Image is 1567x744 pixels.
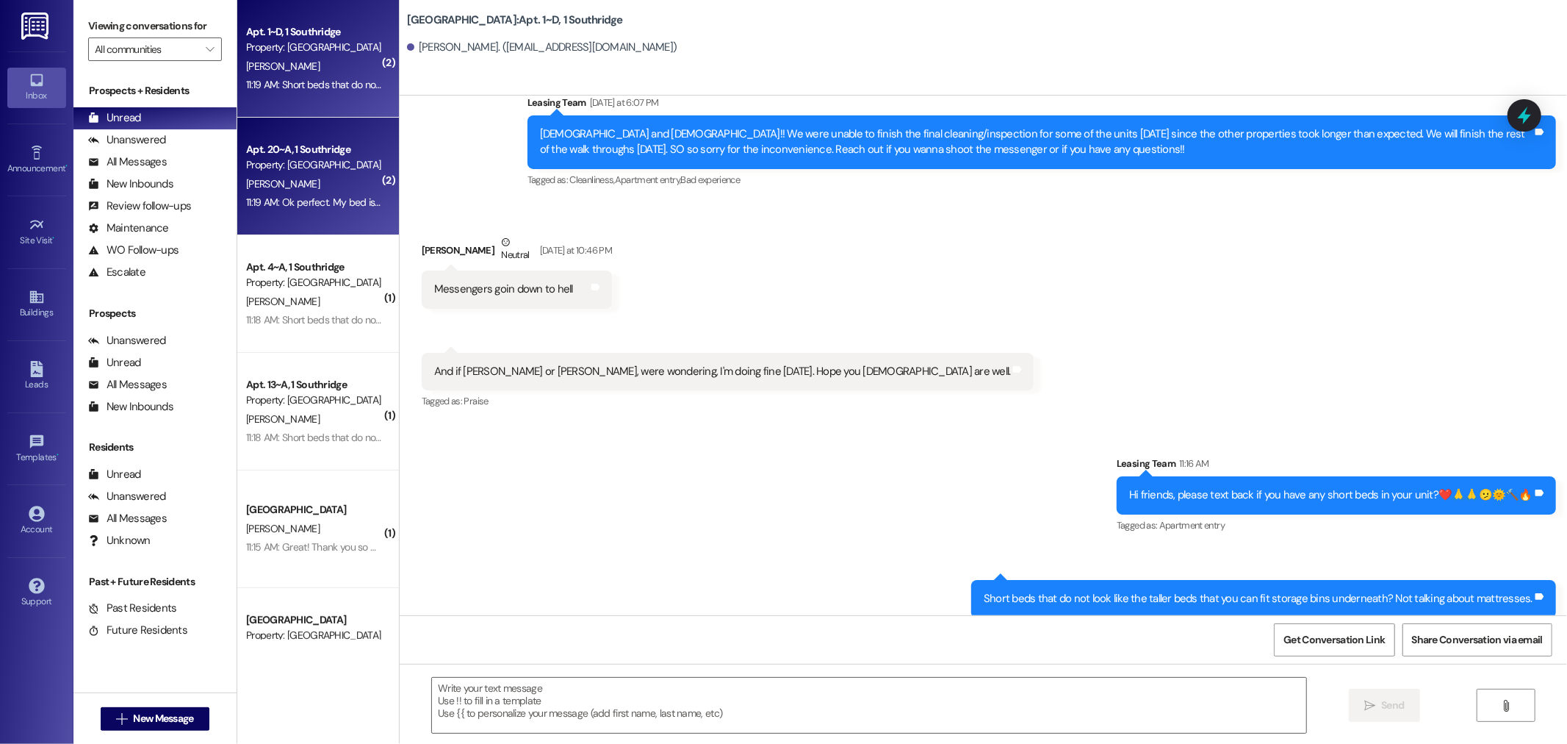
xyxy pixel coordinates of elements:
a: Buildings [7,285,66,324]
div: And if [PERSON_NAME] or [PERSON_NAME], were wondering, I'm doing fine [DATE]. Hope you [DEMOGRAPH... [434,364,1011,379]
span: [PERSON_NAME] [246,522,320,535]
div: Escalate [88,265,145,280]
span: Apartment entry , [615,174,681,186]
div: Unread [88,110,141,126]
span: • [65,161,68,171]
div: Property: [GEOGRAPHIC_DATA] [246,40,382,55]
a: Leads [7,357,66,396]
div: Unanswered [88,132,166,148]
div: Future Residents [88,623,187,638]
div: Maintenance [88,221,169,236]
div: Apt. 13~A, 1 Southridge [246,377,382,393]
div: [PERSON_NAME] [422,235,612,271]
span: Apartment entry [1159,519,1225,532]
div: Property: [GEOGRAPHIC_DATA] [246,275,382,290]
div: Prospects + Residents [73,83,237,99]
div: Residents [73,440,237,455]
span: Send [1381,698,1404,713]
div: Unanswered [88,333,166,348]
i:  [1500,700,1511,712]
div: Leasing Team [1117,456,1556,476]
div: 11:18 AM: Short beds that do not look like the taller beds that you can fit storage bins undernea... [246,313,782,326]
div: New Inbounds [88,176,173,192]
div: 11:18 AM: Short beds that do not look like the taller beds that you can fit storage bins undernea... [246,431,782,444]
div: [DATE] at 6:07 PM [586,95,659,110]
div: Review follow-ups [88,198,191,214]
a: Inbox [7,68,66,107]
div: Unread [88,467,141,482]
span: Bad experience [680,174,740,186]
div: Messengers goin down to hell [434,282,573,297]
div: Short beds that do not look like the taller beds that you can fit storage bins underneath? Not ta... [984,591,1532,607]
div: Neutral [498,235,532,265]
div: 11:19 AM: Ok perfect. My bed is shorter than my roommate's but I can still fit bins underneath so... [246,196,707,209]
a: Account [7,501,66,541]
label: Viewing conversations for [88,15,222,37]
span: [PERSON_NAME] [246,177,320,190]
div: [GEOGRAPHIC_DATA] [246,612,382,628]
i:  [206,43,214,55]
div: Apt. 4~A, 1 Southridge [246,260,382,275]
div: [DEMOGRAPHIC_DATA] and [DEMOGRAPHIC_DATA]!! We were unable to finish the final cleaning/inspectio... [540,126,1532,158]
div: [PERSON_NAME]. ([EMAIL_ADDRESS][DOMAIN_NAME]) [407,40,677,55]
a: Templates • [7,429,66,469]
div: [DATE] at 10:46 PM [536,243,612,258]
img: ResiDesk Logo [21,12,51,40]
div: Prospects [73,306,237,321]
div: Property: [GEOGRAPHIC_DATA] [246,628,382,643]
div: Hi friends, please text back if you have any short beds in your unit?❤️🙏🙏🫤🌞🔨🔥 [1129,487,1532,503]
i:  [1364,700,1375,712]
span: [PERSON_NAME] [246,412,320,426]
span: [PERSON_NAME] [246,60,320,73]
b: [GEOGRAPHIC_DATA]: Apt. 1~D, 1 Southridge [407,12,623,28]
div: 11:19 AM: Short beds that do not look like the taller beds that you can fit storage bins undernea... [246,78,782,91]
div: Apt. 20~A, 1 Southridge [246,142,382,157]
button: Share Conversation via email [1402,623,1552,657]
a: Support [7,573,66,613]
div: All Messages [88,154,167,170]
div: WO Follow-ups [88,243,179,258]
div: Unanswered [88,489,166,504]
a: Site Visit • [7,212,66,252]
input: All communities [95,37,198,61]
div: Tagged as: [527,169,1556,190]
div: Property: [GEOGRAPHIC_DATA] [246,393,382,408]
button: New Message [101,707,209,731]
div: 11:15 AM: Great! Thank you so much! What are you office hours? [246,540,515,554]
span: [PERSON_NAME] [246,295,320,308]
div: Apt. 1~D, 1 Southridge [246,24,382,40]
div: Tagged as: [422,390,1034,412]
i:  [116,713,127,725]
div: 11:16 AM [1175,456,1209,471]
div: Unknown [88,533,151,548]
button: Get Conversation Link [1274,623,1394,657]
div: [GEOGRAPHIC_DATA] [246,502,382,518]
div: New Inbounds [88,399,173,415]
div: All Messages [88,377,167,393]
div: Leasing Team [527,95,1556,115]
span: New Message [133,711,193,726]
button: Send [1349,689,1420,722]
div: All Messages [88,511,167,526]
span: • [53,233,55,243]
span: • [57,450,59,460]
span: Praise [464,395,489,407]
div: Past + Future Residents [73,574,237,590]
div: Past Residents [88,601,177,616]
span: Cleanliness , [570,174,615,186]
div: Property: [GEOGRAPHIC_DATA] [246,157,382,173]
span: Share Conversation via email [1412,632,1543,648]
div: Tagged as: [1117,515,1556,536]
div: Unread [88,355,141,371]
span: Get Conversation Link [1283,632,1385,648]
